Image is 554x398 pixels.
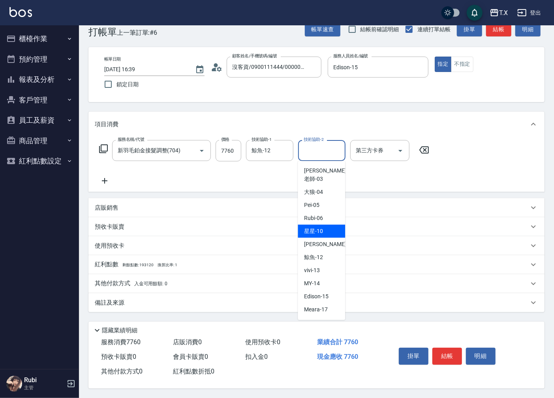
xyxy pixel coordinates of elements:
span: 連續打單結帳 [417,25,451,34]
p: 紅利點數 [95,260,177,269]
p: 備註及來源 [95,299,124,307]
span: Pei -05 [304,201,319,209]
span: 大狼 -04 [304,188,323,196]
label: 技術協助-1 [252,136,272,142]
span: 星星 -10 [304,227,323,235]
span: Edison -15 [304,292,329,301]
button: 員工及薪資 [3,110,76,131]
span: 入金可用餘額: 0 [134,281,168,286]
span: 預收卡販賣 0 [101,353,136,360]
button: 掛單 [399,348,428,364]
p: 隱藏業績明細 [102,326,137,335]
span: 紅利點數折抵 0 [173,368,215,375]
div: 店販銷售 [88,198,545,217]
span: MY -14 [304,279,320,288]
span: 業績合計 7760 [317,338,359,346]
span: 扣入金 0 [245,353,268,360]
p: 店販銷售 [95,204,118,212]
p: 預收卡販賣 [95,223,124,231]
button: 商品管理 [3,131,76,151]
span: 其他付款方式 0 [101,368,143,375]
button: 掛單 [457,22,482,37]
span: [PERSON_NAME] -11 [304,240,354,248]
span: 上一筆訂單:#6 [117,28,158,38]
button: 客戶管理 [3,90,76,110]
button: 登出 [514,6,545,20]
button: 結帳 [432,348,462,364]
button: 指定 [435,57,452,72]
div: T.X [499,8,508,18]
label: 帳單日期 [104,56,121,62]
span: 現金應收 7760 [317,353,359,360]
p: 使用預收卡 [95,242,124,250]
h3: 打帳單 [88,27,117,38]
label: 技術協助-2 [304,136,324,142]
div: 紅利點數剩餘點數: 193120換算比率: 1 [88,255,545,274]
span: 鯨魚 -12 [304,253,323,262]
p: 主管 [24,384,64,391]
p: 其他付款方式 [95,279,167,288]
span: 結帳前確認明細 [361,25,399,34]
span: 店販消費 0 [173,338,202,346]
label: 服務名稱/代號 [118,136,144,142]
h5: Rubi [24,376,64,384]
span: 剩餘點數: 193120 [122,263,154,267]
div: 預收卡販賣 [88,217,545,236]
button: 結帳 [486,22,511,37]
span: vivi -13 [304,266,320,275]
button: Choose date, selected date is 2025-09-26 [190,60,209,79]
div: 項目消費 [88,112,545,137]
button: 帳單速查 [305,22,340,37]
label: 服務人員姓名/編號 [333,53,368,59]
button: save [467,5,483,21]
span: 會員卡販賣 0 [173,353,208,360]
button: 預約管理 [3,49,76,70]
p: 項目消費 [95,120,118,129]
span: 鎖定日期 [116,80,139,89]
span: Rubi -06 [304,214,323,222]
span: [PERSON_NAME] -19 [304,318,354,327]
button: 報表及分析 [3,69,76,90]
button: T.X [486,5,511,21]
span: [PERSON_NAME]老師 -03 [304,167,346,183]
div: 使用預收卡 [88,236,545,255]
button: 明細 [515,22,541,37]
button: 明細 [466,348,496,364]
div: 其他付款方式入金可用餘額: 0 [88,274,545,293]
label: 顧客姓名/手機號碼/編號 [232,53,277,59]
button: 紅利點數設定 [3,151,76,171]
img: Person [6,376,22,392]
button: Open [195,144,208,157]
button: 不指定 [451,57,473,72]
input: YYYY/MM/DD hh:mm [104,63,187,76]
span: 服務消費 7760 [101,338,141,346]
label: 價格 [221,136,229,142]
img: Logo [9,7,32,17]
span: 使用預收卡 0 [245,338,280,346]
div: 備註及來源 [88,293,545,312]
span: 換算比率: 1 [158,263,177,267]
span: Meara -17 [304,305,328,314]
button: 櫃檯作業 [3,28,76,49]
button: Open [394,144,407,157]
